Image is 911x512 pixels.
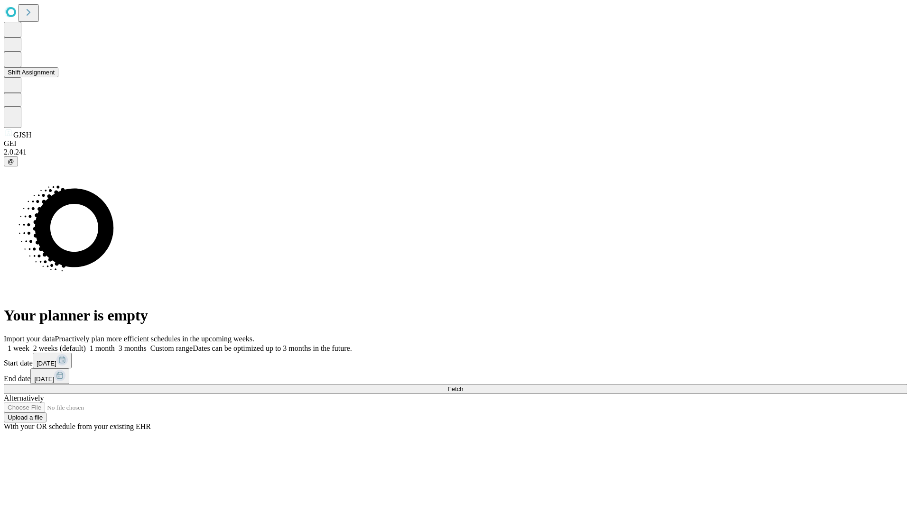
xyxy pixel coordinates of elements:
[4,307,907,324] h1: Your planner is empty
[4,139,907,148] div: GEI
[8,158,14,165] span: @
[30,368,69,384] button: [DATE]
[4,412,46,422] button: Upload a file
[4,394,44,402] span: Alternatively
[90,344,115,352] span: 1 month
[33,353,72,368] button: [DATE]
[55,335,254,343] span: Proactively plan more efficient schedules in the upcoming weeks.
[33,344,86,352] span: 2 weeks (default)
[4,353,907,368] div: Start date
[13,131,31,139] span: GJSH
[193,344,352,352] span: Dates can be optimized up to 3 months in the future.
[150,344,193,352] span: Custom range
[4,148,907,156] div: 2.0.241
[4,156,18,166] button: @
[447,385,463,393] span: Fetch
[37,360,56,367] span: [DATE]
[4,368,907,384] div: End date
[4,422,151,430] span: With your OR schedule from your existing EHR
[4,384,907,394] button: Fetch
[34,375,54,383] span: [DATE]
[8,344,29,352] span: 1 week
[4,67,58,77] button: Shift Assignment
[4,335,55,343] span: Import your data
[119,344,147,352] span: 3 months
